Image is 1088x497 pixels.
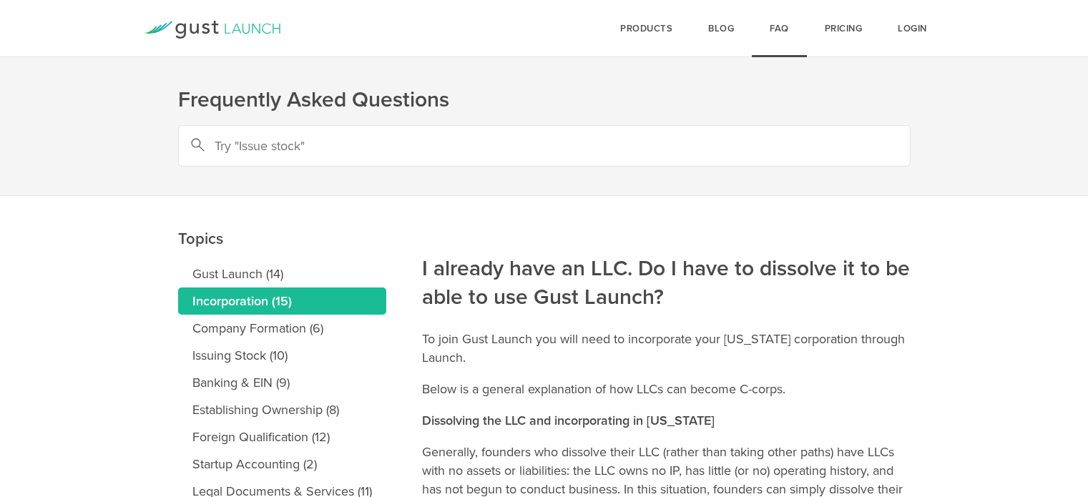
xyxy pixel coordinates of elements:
[178,451,386,478] a: Startup Accounting (2)
[178,315,386,342] a: Company Formation (6)
[178,287,386,315] a: Incorporation (15)
[178,125,911,167] input: Try "Issue stock"
[178,86,911,114] h1: Frequently Asked Questions
[422,413,715,428] strong: Dissolving the LLC and incorporating in [US_STATE]
[178,369,386,396] a: Banking & EIN (9)
[178,396,386,423] a: Establishing Ownership (8)
[178,342,386,369] a: Issuing Stock (10)
[178,260,386,287] a: Gust Launch (14)
[422,158,911,312] h2: I already have an LLC. Do I have to dissolve it to be able to use Gust Launch?
[178,128,386,253] h2: Topics
[422,380,911,398] p: Below is a general explanation of how LLCs can become C-corps.
[178,423,386,451] a: Foreign Qualification (12)
[422,330,911,367] p: To join Gust Launch you will need to incorporate your [US_STATE] corporation through Launch.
